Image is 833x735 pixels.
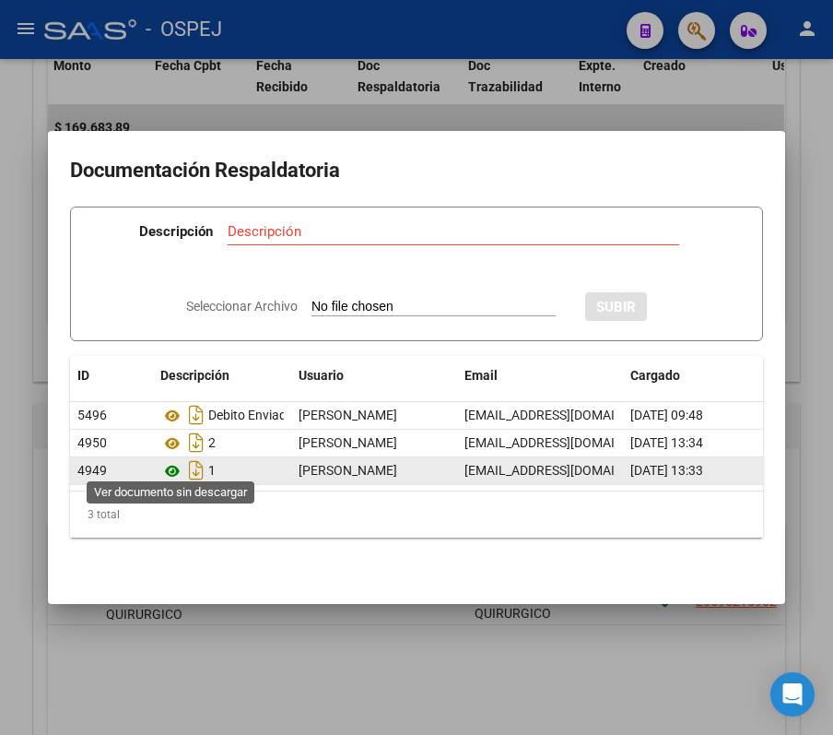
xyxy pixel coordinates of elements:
[630,368,680,383] span: Cargado
[770,672,815,717] div: Open Intercom Messenger
[630,463,703,478] span: [DATE] 13:33
[184,400,208,430] i: Descargar documento
[70,492,763,538] div: 3 total
[596,299,636,315] span: SUBIR
[153,356,291,396] datatable-header-cell: Descripción
[160,456,284,485] div: 1
[457,356,623,396] datatable-header-cell: Email
[70,153,763,188] h2: Documentación Respaldatoria
[291,356,457,396] datatable-header-cell: Usuario
[77,463,107,478] span: 4949
[139,221,213,243] p: Descripción
[623,356,761,396] datatable-header-cell: Cargado
[160,400,284,430] div: Debito Enviado
[160,368,229,383] span: Descripción
[186,299,298,314] span: Seleccionar Archivo
[464,435,669,450] span: [EMAIL_ADDRESS][DOMAIN_NAME]
[70,356,153,396] datatable-header-cell: ID
[464,368,498,383] span: Email
[464,408,669,422] span: [EMAIL_ADDRESS][DOMAIN_NAME]
[464,463,669,478] span: [EMAIL_ADDRESS][DOMAIN_NAME]
[630,435,703,450] span: [DATE] 13:34
[77,435,107,450] span: 4950
[77,368,89,383] span: ID
[299,435,397,450] span: [PERSON_NAME]
[630,408,703,422] span: [DATE] 09:48
[585,292,647,321] button: SUBIR
[77,408,107,422] span: 5496
[184,456,208,485] i: Descargar documento
[299,368,344,383] span: Usuario
[299,463,397,478] span: [PERSON_NAME]
[299,408,397,422] span: [PERSON_NAME]
[160,428,284,457] div: 2
[184,428,208,457] i: Descargar documento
